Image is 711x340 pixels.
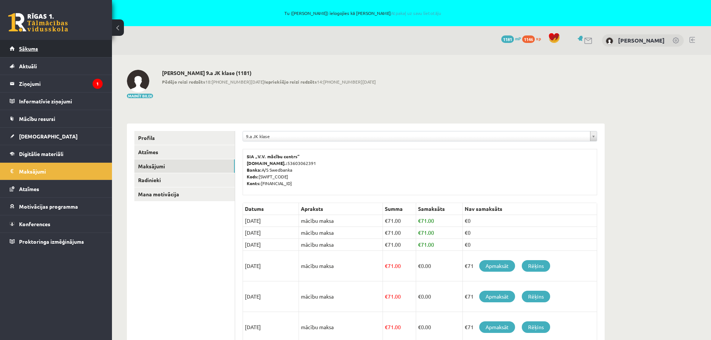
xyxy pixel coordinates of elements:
a: Atzīmes [134,145,235,159]
td: [DATE] [243,215,299,227]
td: 71.00 [383,281,416,312]
button: Mainīt bildi [127,94,153,98]
a: 1181 mP [501,35,521,41]
legend: Ziņojumi [19,75,103,92]
a: Digitālie materiāli [10,145,103,162]
span: Atzīmes [19,185,39,192]
th: Datums [243,203,299,215]
span: 9.a JK klase [246,131,587,141]
span: € [385,293,388,300]
td: 71.00 [383,227,416,239]
b: Pēdējo reizi redzēts [162,79,205,85]
td: 71.00 [383,215,416,227]
span: € [418,217,421,224]
span: Sākums [19,45,38,52]
td: mācību maksa [299,251,383,281]
a: Aktuāli [10,57,103,75]
span: 1181 [501,35,514,43]
td: €71 [462,251,597,281]
a: Ziņojumi1 [10,75,103,92]
legend: Informatīvie ziņojumi [19,93,103,110]
td: €0 [462,239,597,251]
span: Proktoringa izmēģinājums [19,238,84,245]
th: Samaksāts [416,203,462,215]
a: Atpakaļ uz savu lietotāju [391,10,441,16]
a: Mana motivācija [134,187,235,201]
a: 1146 xp [522,35,545,41]
td: €0 [462,215,597,227]
img: Ance Āboliņa [606,37,613,45]
td: 71.00 [416,227,462,239]
span: Digitālie materiāli [19,150,63,157]
th: Summa [383,203,416,215]
img: Ance Āboliņa [127,70,149,92]
span: Tu ([PERSON_NAME]) ielogojies kā [PERSON_NAME] [86,11,640,15]
h2: [PERSON_NAME] 9.a JK klase (1181) [162,70,376,76]
span: € [385,324,388,330]
a: Rēķins [522,260,550,272]
a: Profils [134,131,235,145]
span: Konferences [19,221,50,227]
b: Kods: [247,174,259,180]
span: € [418,293,421,300]
td: [DATE] [243,251,299,281]
a: Radinieki [134,173,235,187]
td: mācību maksa [299,227,383,239]
td: [DATE] [243,281,299,312]
a: Mācību resursi [10,110,103,127]
span: € [385,262,388,269]
a: Maksājumi [10,163,103,180]
span: Motivācijas programma [19,203,78,210]
td: 71.00 [416,215,462,227]
a: Konferences [10,215,103,233]
b: Konts: [247,180,261,186]
th: Nav samaksāts [462,203,597,215]
a: Atzīmes [10,180,103,197]
a: Proktoringa izmēģinājums [10,233,103,250]
span: Mācību resursi [19,115,55,122]
a: Apmaksāt [479,321,515,333]
td: 71.00 [416,239,462,251]
span: € [418,262,421,269]
a: Sākums [10,40,103,57]
a: [DEMOGRAPHIC_DATA] [10,128,103,145]
td: mācību maksa [299,281,383,312]
span: [DEMOGRAPHIC_DATA] [19,133,78,140]
a: Apmaksāt [479,260,515,272]
td: [DATE] [243,227,299,239]
span: € [418,229,421,236]
span: xp [536,35,541,41]
b: Banka: [247,167,262,173]
p: 53603062391 A/S Swedbanka [SWIFT_CODE] [FINANCIAL_ID] [247,153,593,187]
td: 71.00 [383,251,416,281]
span: € [385,217,388,224]
td: 0.00 [416,251,462,281]
b: SIA „V.V. mācību centrs” [247,153,300,159]
a: Maksājumi [134,159,235,173]
td: 71.00 [383,239,416,251]
a: Apmaksāt [479,291,515,302]
span: € [418,324,421,330]
span: 18:[PHONE_NUMBER][DATE] 14:[PHONE_NUMBER][DATE] [162,78,376,85]
b: Iepriekšējo reizi redzēts [264,79,317,85]
td: 0.00 [416,281,462,312]
a: 9.a JK klase [243,131,597,141]
td: [DATE] [243,239,299,251]
td: mācību maksa [299,239,383,251]
a: Informatīvie ziņojumi [10,93,103,110]
span: Aktuāli [19,63,37,69]
td: mācību maksa [299,215,383,227]
a: [PERSON_NAME] [618,37,665,44]
b: [DOMAIN_NAME].: [247,160,287,166]
td: €71 [462,281,597,312]
td: €0 [462,227,597,239]
span: mP [515,35,521,41]
a: Rīgas 1. Tālmācības vidusskola [8,13,68,32]
i: 1 [93,79,103,89]
span: € [385,241,388,248]
legend: Maksājumi [19,163,103,180]
span: € [385,229,388,236]
span: 1146 [522,35,535,43]
th: Apraksts [299,203,383,215]
a: Rēķins [522,291,550,302]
